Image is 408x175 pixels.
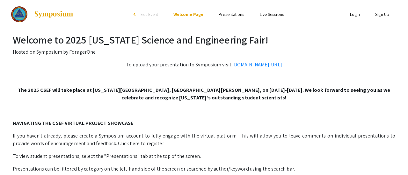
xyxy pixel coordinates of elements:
p: If you haven't already, please create a Symposium account to fully engage with the virtual platfo... [13,132,395,147]
p: To view student presentations, select the "Presentations" tab at the top of the screen. [13,152,395,160]
a: Welcome Page [173,11,203,17]
p: Presentations can be filtered by category on the left-hand side of the screen or searched by auth... [13,165,395,173]
img: Symposium by ForagerOne [34,10,74,18]
span: Exit Event [141,11,158,17]
img: 2025 Colorado Science and Engineering Fair [11,6,27,22]
a: [DOMAIN_NAME][URL] [232,61,282,68]
a: Sign Up [375,11,389,17]
a: Presentations [219,11,244,17]
a: Login [350,11,360,17]
a: Live Sessions [260,11,284,17]
strong: NAVIGATING THE CSEF VIRTUAL PROJECT SHOWCASE [13,120,133,126]
strong: The 2025 CSEF will take place at [US_STATE][GEOGRAPHIC_DATA], [GEOGRAPHIC_DATA][PERSON_NAME], on ... [18,87,390,101]
a: 2025 Colorado Science and Engineering Fair [11,6,74,22]
h2: Welcome to 2025 [US_STATE] Science and Engineering Fair! [13,34,395,46]
p: Hosted on Symposium by ForagerOne [13,48,395,56]
p: To upload your presentation to Symposium visit: [13,61,395,69]
div: arrow_back_ios [134,12,137,16]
